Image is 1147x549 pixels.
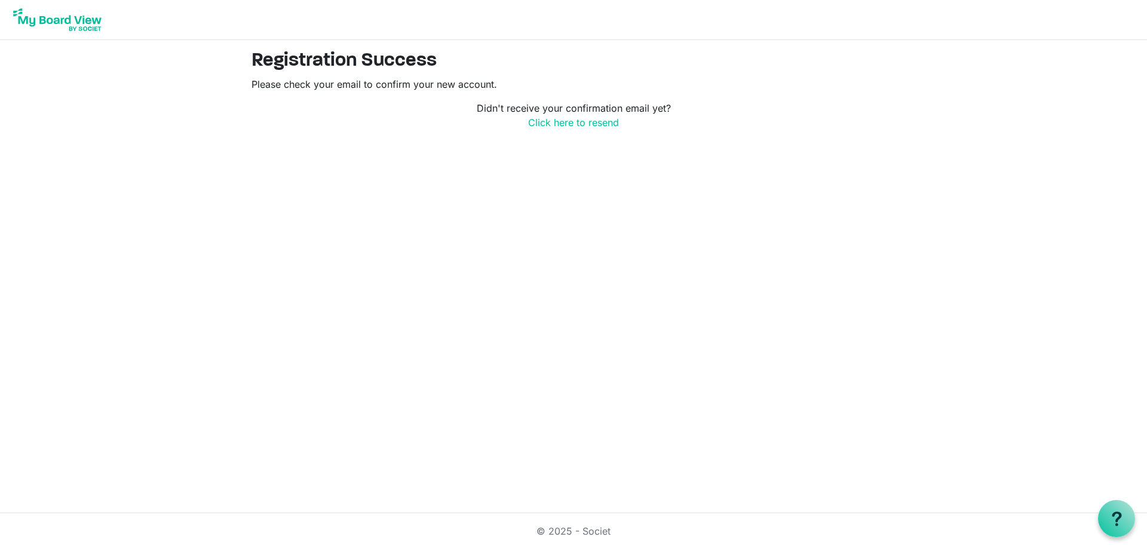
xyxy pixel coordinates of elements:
a: Click here to resend [528,116,619,128]
img: My Board View Logo [10,5,105,35]
a: © 2025 - Societ [536,525,611,537]
h2: Registration Success [252,50,895,72]
p: Please check your email to confirm your new account. [252,77,895,91]
p: Didn't receive your confirmation email yet? [252,101,895,130]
